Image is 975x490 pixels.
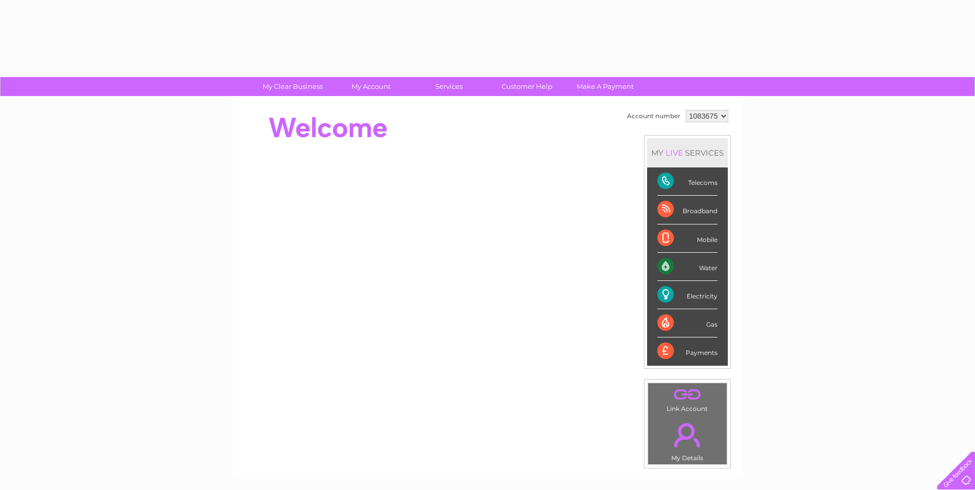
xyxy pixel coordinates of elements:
a: Services [407,77,491,96]
td: My Details [648,414,727,465]
div: Gas [657,309,718,337]
div: Water [657,253,718,281]
a: My Account [328,77,413,96]
a: My Clear Business [250,77,335,96]
a: . [651,417,724,453]
td: Account number [624,107,683,125]
div: Payments [657,337,718,365]
div: Broadband [657,196,718,224]
td: Link Account [648,383,727,415]
div: Mobile [657,224,718,253]
div: Electricity [657,281,718,309]
a: Customer Help [485,77,569,96]
a: . [651,386,724,404]
div: Telecoms [657,167,718,196]
div: MY SERVICES [647,138,728,167]
div: LIVE [664,148,685,158]
a: Make A Payment [563,77,648,96]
